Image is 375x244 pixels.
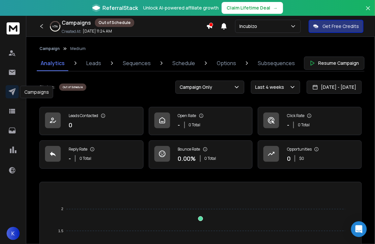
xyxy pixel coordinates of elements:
[309,20,364,33] button: Get Free Credits
[59,84,86,91] div: Out of Schedule
[39,84,55,90] p: Status:
[178,120,180,130] p: -
[172,59,195,67] p: Schedule
[83,29,112,34] p: [DATE] 11:24 AM
[41,59,65,67] p: Analytics
[70,46,86,51] p: Medium
[79,156,91,161] p: 0 Total
[119,55,155,71] a: Sequences
[20,86,53,98] div: Campaigns
[37,55,69,71] a: Analytics
[123,59,151,67] p: Sequences
[304,57,364,70] button: Resume Campaign
[69,154,71,163] p: -
[322,23,359,30] p: Get Free Credits
[95,18,134,27] div: Out of Schedule
[61,207,63,211] tspan: 2
[62,29,81,34] p: Created At:
[7,227,20,240] button: K
[69,147,87,152] p: Reply Rate
[180,84,215,90] p: Campaign Only
[149,140,253,169] a: Bounce Rate0.00%0 Total
[53,24,58,28] p: 45 %
[178,154,196,163] p: 0.00 %
[255,84,287,90] p: Last 4 weeks
[168,55,199,71] a: Schedule
[213,55,240,71] a: Options
[178,113,196,118] p: Open Rate
[39,140,143,169] a: Reply Rate-0 Total
[364,4,372,20] button: Close banner
[299,156,304,161] p: $ 0
[205,156,216,161] p: 0 Total
[178,147,200,152] p: Bounce Rate
[69,120,72,130] p: 0
[254,55,299,71] a: Subsequences
[149,107,253,135] a: Open Rate-0 Total
[287,113,304,118] p: Click Rate
[307,81,362,94] button: [DATE] - [DATE]
[351,221,367,237] div: Open Intercom Messenger
[39,46,60,51] button: Campaign
[287,147,312,152] p: Opportunities
[69,113,98,118] p: Leads Contacted
[298,122,310,128] p: 0 Total
[222,2,283,14] button: Claim Lifetime Deal→
[217,59,236,67] p: Options
[58,229,63,233] tspan: 1.5
[287,154,291,163] p: 0
[39,107,143,135] a: Leads Contacted0
[273,5,278,11] span: →
[258,140,362,169] a: Opportunities0$0
[239,23,260,30] p: Incubizo
[143,5,219,11] p: Unlock AI-powered affiliate growth
[258,107,362,135] a: Click Rate-0 Total
[86,59,101,67] p: Leads
[287,120,289,130] p: -
[189,122,201,128] p: 0 Total
[82,55,105,71] a: Leads
[258,59,295,67] p: Subsequences
[62,19,91,27] h1: Campaigns
[103,4,138,12] span: ReferralStack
